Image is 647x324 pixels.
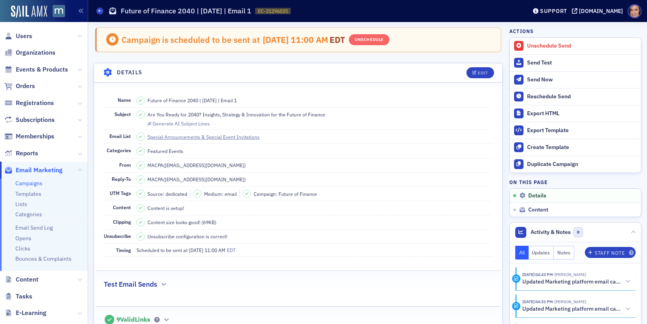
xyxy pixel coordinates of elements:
[527,76,637,83] div: Send Now
[15,211,42,218] a: Categories
[258,8,288,15] span: EC-21296035
[4,166,63,175] a: Email Marketing
[112,176,131,182] span: Reply-To
[122,35,260,45] div: Campaign is scheduled to be sent at
[117,68,143,77] h4: Details
[113,204,131,210] span: Content
[553,272,586,277] span: Katie Foo
[104,279,157,289] h2: Test Email Sends
[527,59,637,66] div: Send Test
[147,133,267,140] a: Special Announcements & Special Event Invitations
[118,97,131,103] span: Name
[16,116,55,124] span: Subscriptions
[510,122,641,139] a: Export Template
[4,99,54,107] a: Registrations
[16,149,38,158] span: Reports
[16,292,32,301] span: Tasks
[466,67,494,78] button: Edit
[189,247,205,253] span: [DATE]
[572,8,626,14] button: [DOMAIN_NAME]
[147,111,325,118] span: Are You Ready for 2040? Insights, Strategy & Innovation for the Future of Finance
[4,82,35,90] a: Orders
[510,54,641,71] button: Send Test
[113,219,131,225] span: Clipping
[16,166,63,175] span: Email Marketing
[16,65,68,74] span: Events & Products
[147,176,246,183] span: MACPA ( [EMAIL_ADDRESS][DOMAIN_NAME] )
[573,227,583,237] span: 0
[531,228,571,236] span: Activity & Notes
[527,110,637,117] div: Export HTML
[522,299,553,304] time: 9/4/2025 04:31 PM
[107,147,131,153] span: Categories
[16,99,54,107] span: Registrations
[527,93,637,100] div: Reschedule Send
[512,274,520,283] div: Activity
[528,206,548,214] span: Content
[522,306,622,313] h5: Updated Marketing platform email campaign: Future of Finance 2040 | [DATE] | Email 1
[527,161,637,168] div: Duplicate Campaign
[15,224,53,231] a: Email Send Log
[4,32,32,40] a: Users
[553,299,586,304] span: Katie Foo
[47,5,65,18] a: View Homepage
[510,105,641,122] a: Export HTML
[136,247,188,254] span: Scheduled to be sent at
[4,292,32,301] a: Tasks
[512,302,520,310] div: Activity
[116,247,131,253] span: Timing
[478,71,488,75] div: Edit
[104,233,131,239] span: Unsubscribe
[554,246,574,260] button: Notes
[4,65,68,74] a: Events & Products
[522,278,622,285] h5: Updated Marketing platform email campaign: Future of Finance 2040 | [DATE] | Email 1
[328,34,345,45] span: EDT
[510,88,641,105] button: Reschedule Send
[4,116,55,124] a: Subscriptions
[628,4,641,18] span: Profile
[15,245,30,252] a: Clicks
[509,179,641,186] h4: On this page
[515,246,529,260] button: All
[204,190,237,197] span: Medium: email
[510,156,641,173] button: Duplicate Campaign
[53,5,65,17] img: SailAMX
[527,144,637,151] div: Create Template
[11,6,47,18] img: SailAMX
[147,190,187,197] span: Source: dedicated
[147,120,210,127] button: Generate AI Subject Lines
[4,48,55,57] a: Organizations
[147,162,246,169] span: MACPA ( [EMAIL_ADDRESS][DOMAIN_NAME] )
[263,34,291,45] span: [DATE]
[540,7,567,15] div: Support
[595,251,625,255] div: Staff Note
[205,247,225,253] span: 11:00 AM
[147,219,216,226] span: Content size looks good! (69KB)
[109,133,131,139] span: Email List
[116,316,150,324] span: 9 Valid Links
[15,201,27,208] a: Lists
[509,28,534,35] h4: Actions
[15,235,31,242] a: Opens
[147,97,237,104] span: Future of Finance 2040 | [DATE] | Email 1
[147,233,227,240] span: Unsubscribe configuration is correct!
[522,278,630,286] button: Updated Marketing platform email campaign: Future of Finance 2040 | [DATE] | Email 1
[16,132,54,141] span: Memberships
[522,305,630,313] button: Updated Marketing platform email campaign: Future of Finance 2040 | [DATE] | Email 1
[114,111,131,117] span: Subject
[585,247,636,258] button: Staff Note
[15,255,72,262] a: Bounces & Complaints
[153,121,210,126] div: Generate AI Subject Lines
[510,38,641,54] button: Unschedule Send
[225,247,236,253] span: EDT
[579,7,623,15] div: [DOMAIN_NAME]
[15,180,42,187] a: Campaigns
[121,6,251,16] h1: Future of Finance 2040 | [DATE] | Email 1
[527,127,637,134] div: Export Template
[16,32,32,40] span: Users
[349,34,389,45] button: Unschedule
[16,275,39,284] span: Content
[16,82,35,90] span: Orders
[528,192,546,199] span: Details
